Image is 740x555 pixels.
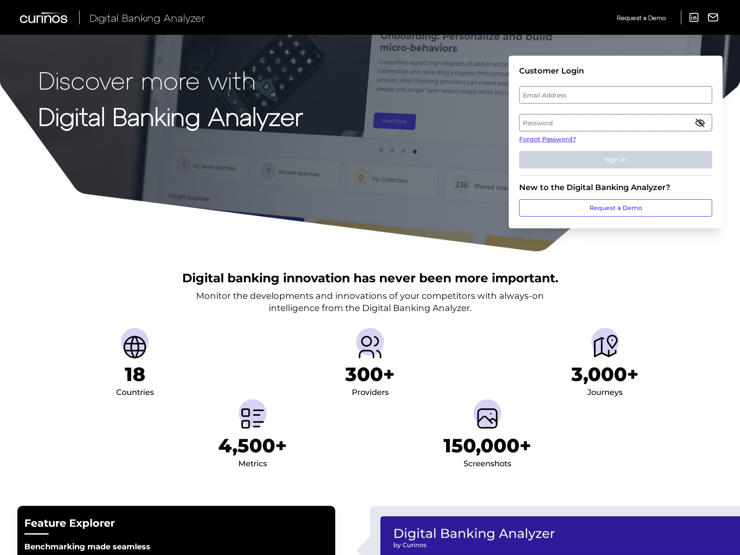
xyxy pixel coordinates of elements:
div: Customer Login [519,66,712,76]
div: Countries [116,386,154,400]
div: New to the Digital Banking Analyzer? [519,183,712,192]
img: Providers [356,333,384,361]
h1: 300+ [345,363,395,386]
img: Journeys [591,333,619,361]
p: Monitor the developments and innovations of your competitors with always-on intelligence from the... [196,290,544,314]
h1: 3,000+ [571,363,639,386]
span: Digital Banking Analyzer [90,11,205,24]
div: Journeys [587,386,623,400]
h1: 18 [125,363,145,386]
span: Request a Demo [617,14,666,21]
strong: Benchmarking made seamless [24,542,150,552]
a: Request a Demo [519,199,712,217]
div: Screenshots [463,457,511,471]
h1: 150,000+ [443,434,531,457]
label: Email Address [520,87,711,103]
img: Metrics [239,405,267,432]
label: Password [520,115,711,130]
h1: 4,500+ [218,434,287,457]
div: Metrics [238,457,267,471]
img: Screenshots [473,405,501,432]
strong: Digital Banking Analyzer [38,101,303,130]
h2: Digital banking innovation has never been more important. [182,270,558,286]
div: Providers [352,386,389,400]
img: Curinos [20,12,69,23]
h2: Feature Explorer [24,516,328,531]
button: Sign In [519,151,712,168]
a: Request a Demo [617,10,666,25]
img: Countries [121,333,149,361]
p: Discover more with [38,66,303,94]
a: Forgot Password? [519,135,712,144]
